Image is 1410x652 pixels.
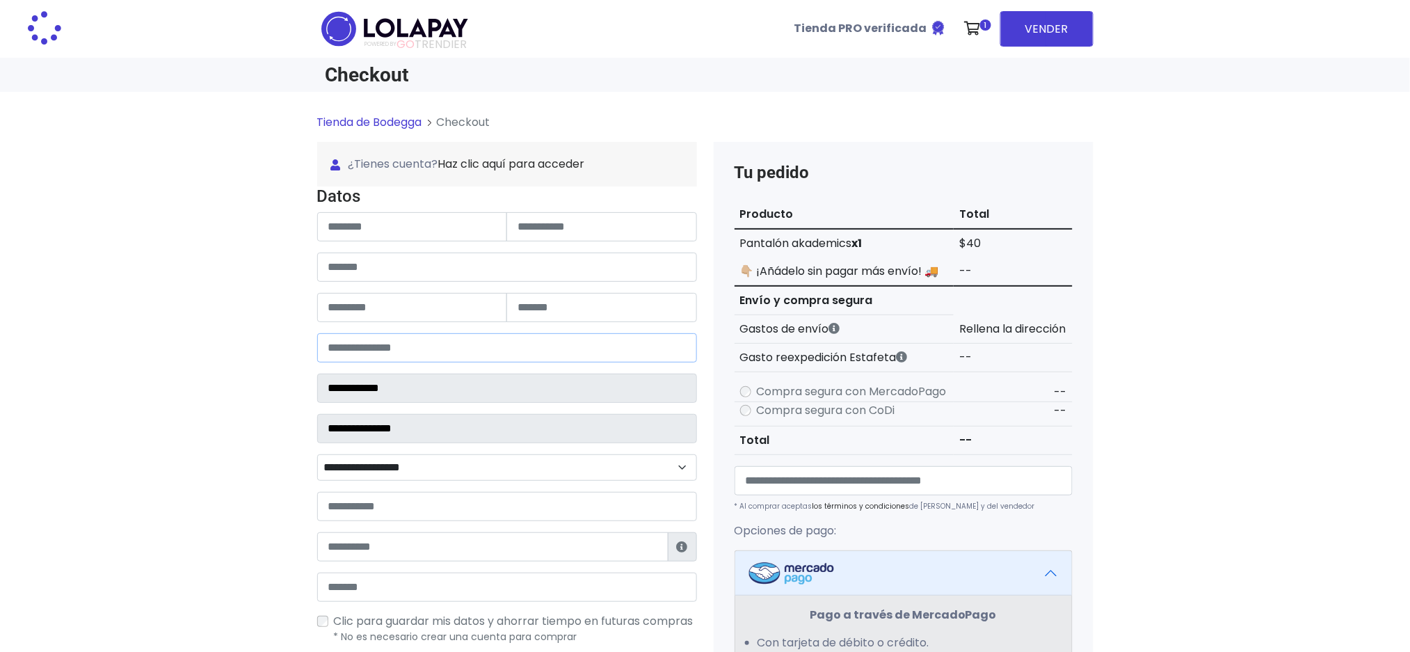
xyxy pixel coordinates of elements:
th: Gastos de envío [735,315,954,344]
h4: Datos [317,186,697,207]
nav: breadcrumb [317,114,1093,142]
span: Clic para guardar mis datos y ahorrar tiempo en futuras compras [334,613,694,629]
span: ¿Tienes cuenta? [331,156,683,173]
img: Tienda verificada [930,19,947,36]
img: logo [317,7,472,51]
li: Con tarjeta de débito o crédito. [758,635,1050,651]
li: Checkout [422,114,490,131]
span: -- [1055,403,1067,419]
td: Rellena la dirección [954,315,1072,344]
td: Pantalón akademics [735,229,954,257]
label: Compra segura con MercadoPago [757,383,947,400]
td: 👇🏼 ¡Añádelo sin pagar más envío! 🚚 [735,257,954,286]
p: * No es necesario crear una cuenta para comprar [334,630,697,644]
p: Opciones de pago: [735,523,1073,539]
strong: x1 [852,235,863,251]
strong: Pago a través de MercadoPago [810,607,997,623]
h4: Tu pedido [735,163,1073,183]
a: 1 [958,8,995,49]
span: GO [396,36,415,52]
td: -- [954,257,1072,286]
a: Haz clic aquí para acceder [438,156,585,172]
i: Estafeta lo usará para ponerse en contacto en caso de tener algún problema con el envío [677,541,688,552]
p: * Al comprar aceptas de [PERSON_NAME] y del vendedor [735,501,1073,511]
th: Total [735,427,954,455]
th: Producto [735,200,954,229]
b: Tienda PRO verificada [794,20,927,36]
a: los términos y condiciones [812,501,910,511]
td: $40 [954,229,1072,257]
span: TRENDIER [364,38,467,51]
h1: Checkout [326,63,697,86]
a: Tienda de Bodegga [317,114,422,130]
td: -- [954,344,1072,372]
span: POWERED BY [364,40,396,48]
span: 1 [980,19,991,31]
th: Total [954,200,1072,229]
th: Gasto reexpedición Estafeta [735,344,954,372]
td: -- [954,427,1072,455]
i: Los gastos de envío dependen de códigos postales. ¡Te puedes llevar más productos en un solo envío ! [829,323,840,334]
i: Estafeta cobra este monto extra por ser un CP de difícil acceso [897,351,908,363]
img: Mercadopago Logo [749,562,834,585]
span: -- [1055,384,1067,400]
th: Envío y compra segura [735,286,954,315]
a: VENDER [1000,11,1093,47]
label: Compra segura con CoDi [757,402,895,419]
